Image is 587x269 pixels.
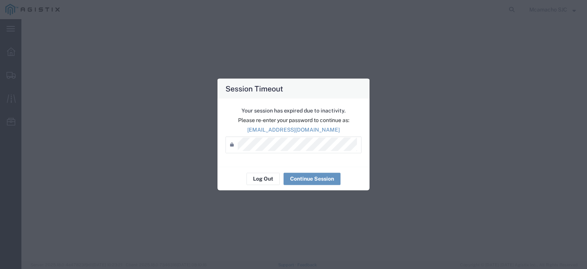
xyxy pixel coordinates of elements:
h4: Session Timeout [225,83,283,94]
p: Please re-enter your password to continue as: [225,116,362,124]
p: [EMAIL_ADDRESS][DOMAIN_NAME] [225,126,362,134]
button: Continue Session [284,173,341,185]
p: Your session has expired due to inactivity. [225,106,362,114]
button: Log Out [246,173,280,185]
